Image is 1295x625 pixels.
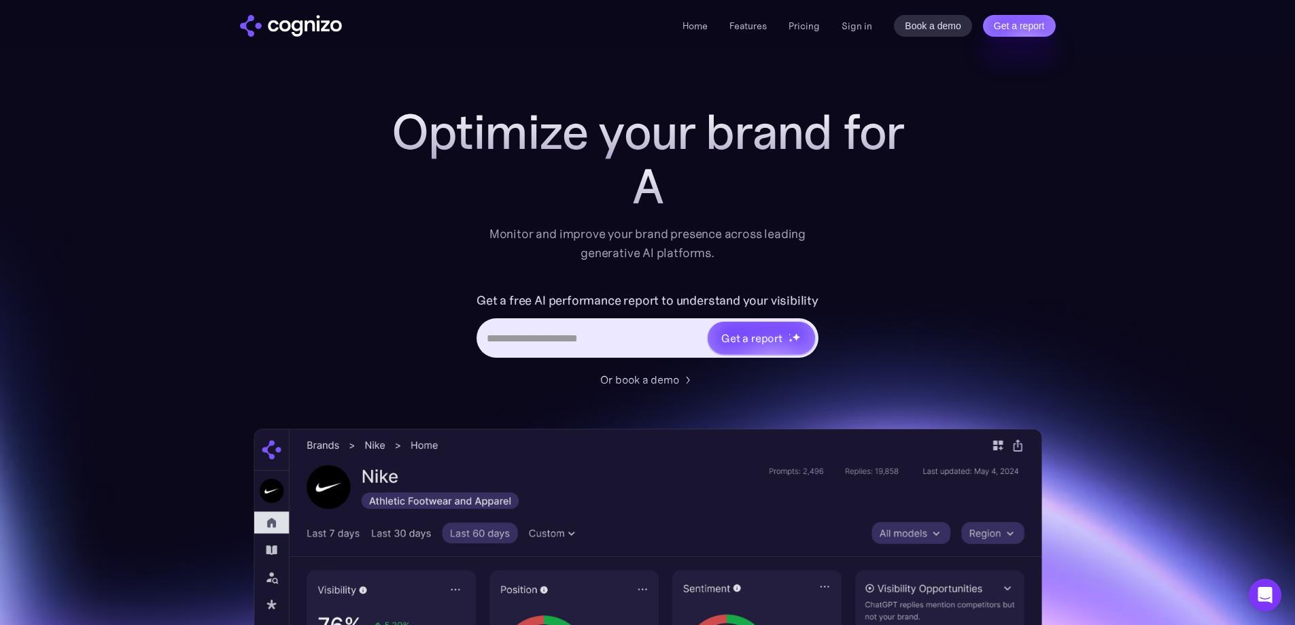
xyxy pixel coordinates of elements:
[376,105,920,159] h1: Optimize your brand for
[729,20,767,32] a: Features
[894,15,972,37] a: Book a demo
[481,224,815,263] div: Monitor and improve your brand presence across leading generative AI platforms.
[789,333,791,335] img: star
[706,320,816,356] a: Get a reportstarstarstar
[789,20,820,32] a: Pricing
[1249,579,1281,611] div: Open Intercom Messenger
[240,15,342,37] a: home
[477,290,818,365] form: Hero URL Input Form
[600,371,679,388] div: Or book a demo
[842,18,872,34] a: Sign in
[789,338,793,343] img: star
[721,330,782,346] div: Get a report
[983,15,1056,37] a: Get a report
[600,371,695,388] a: Or book a demo
[792,333,801,341] img: star
[683,20,708,32] a: Home
[477,290,818,311] label: Get a free AI performance report to understand your visibility
[240,15,342,37] img: cognizo logo
[376,159,920,214] div: A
